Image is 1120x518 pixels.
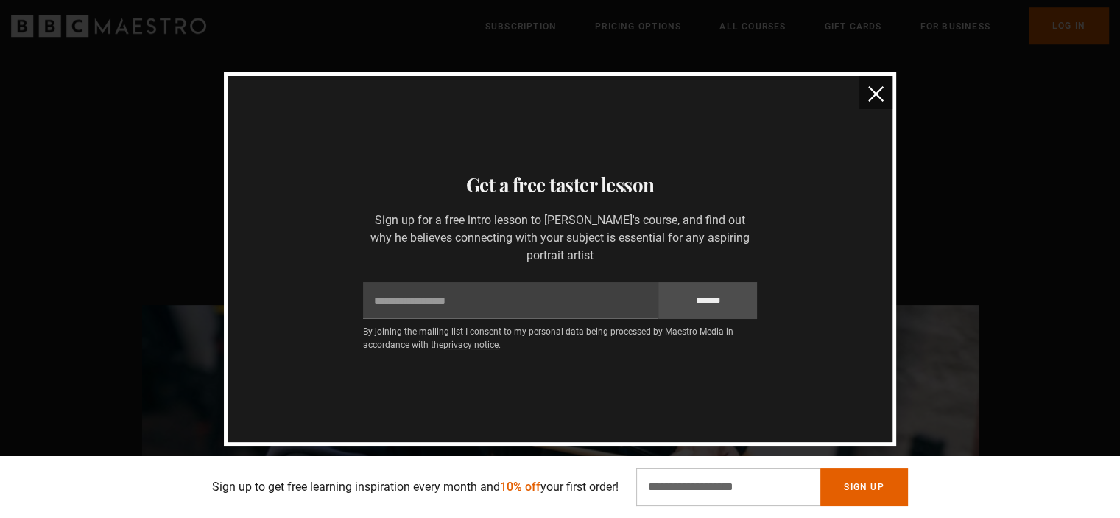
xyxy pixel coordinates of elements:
[500,480,540,494] span: 10% off
[820,468,907,506] button: Sign Up
[363,211,757,265] p: Sign up for a free intro lesson to [PERSON_NAME]'s course, and find out why he believes connectin...
[245,170,875,200] h3: Get a free taster lesson
[212,478,619,496] p: Sign up to get free learning inspiration every month and your first order!
[859,76,892,109] button: close
[443,340,499,350] a: privacy notice
[363,325,757,351] p: By joining the mailing list I consent to my personal data being processed by Maestro Media in acc...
